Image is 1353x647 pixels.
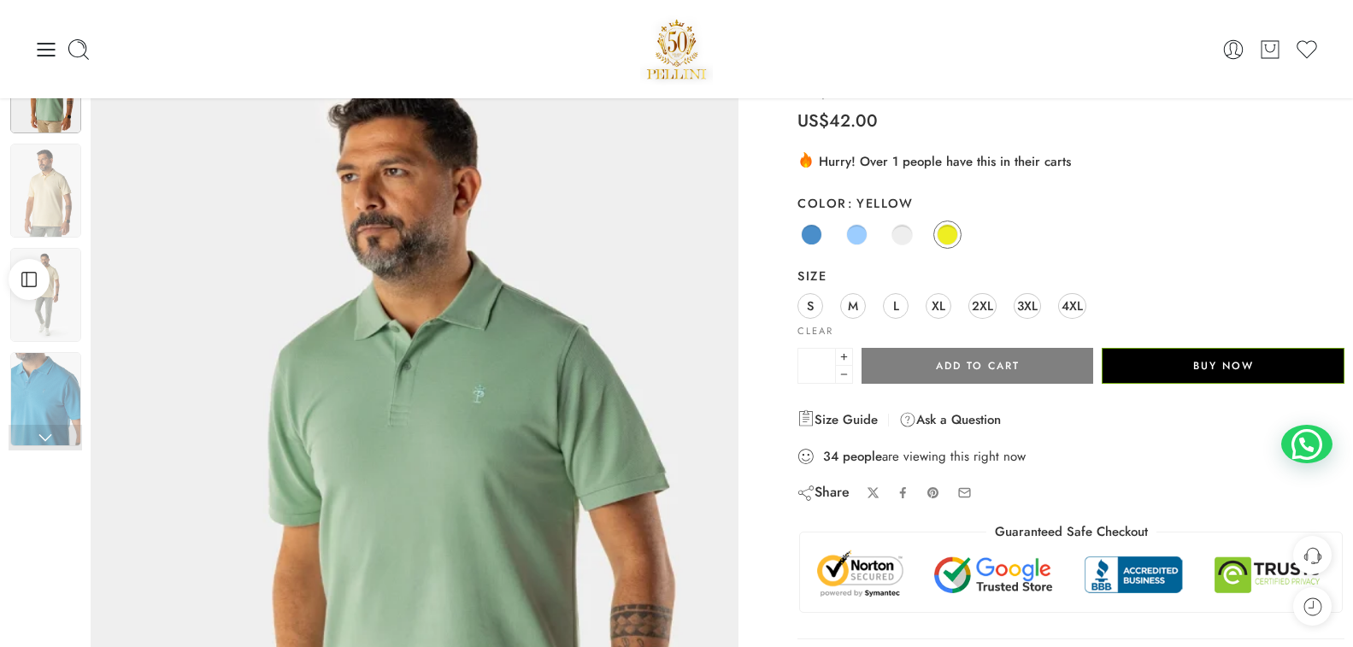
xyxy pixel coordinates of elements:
a: 2XL [968,293,997,319]
a: Cart [1258,38,1282,62]
a: Share on X [867,486,879,499]
span: M [848,294,858,317]
img: Artboard 60 [10,248,81,342]
a: Clear options [797,326,833,336]
a: Size Guide [797,409,878,430]
strong: people [843,448,882,465]
span: 4XL [1062,294,1083,317]
legend: Guaranteed Safe Checkout [986,523,1156,541]
span: US$ [797,109,829,133]
a: S [797,293,823,319]
a: Share on Facebook [897,486,909,499]
label: Size [797,268,1344,285]
a: 3XL [1014,293,1041,319]
a: XL [926,293,951,319]
img: Pellini [640,13,714,85]
img: Trust [813,550,1329,599]
a: Login / Register [1221,38,1245,62]
span: S [807,294,814,317]
div: are viewing this right now [797,447,1344,466]
button: Buy Now [1102,348,1344,384]
img: Artboard 60 [10,352,81,446]
span: XL [932,294,945,317]
div: Hurry! Over 1 people have this in their carts [797,150,1344,171]
a: Pellini - [640,13,714,85]
button: Add to cart [862,348,1093,384]
span: L [893,294,899,317]
a: M [840,293,866,319]
input: Product quantity [797,348,836,384]
a: Wishlist [1295,38,1319,62]
span: Yellow [847,194,914,212]
a: L [883,293,909,319]
a: Pin on Pinterest [927,486,940,500]
label: Color [797,195,1344,212]
bdi: 42.00 [797,109,878,133]
span: 2XL [972,294,993,317]
strong: 34 [823,448,838,465]
a: Email to your friends [957,485,972,500]
a: Ask a Question [899,409,1001,430]
span: 3XL [1017,294,1038,317]
div: Share [797,483,850,502]
img: Artboard 60 [10,144,81,238]
a: 4XL [1058,293,1086,319]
